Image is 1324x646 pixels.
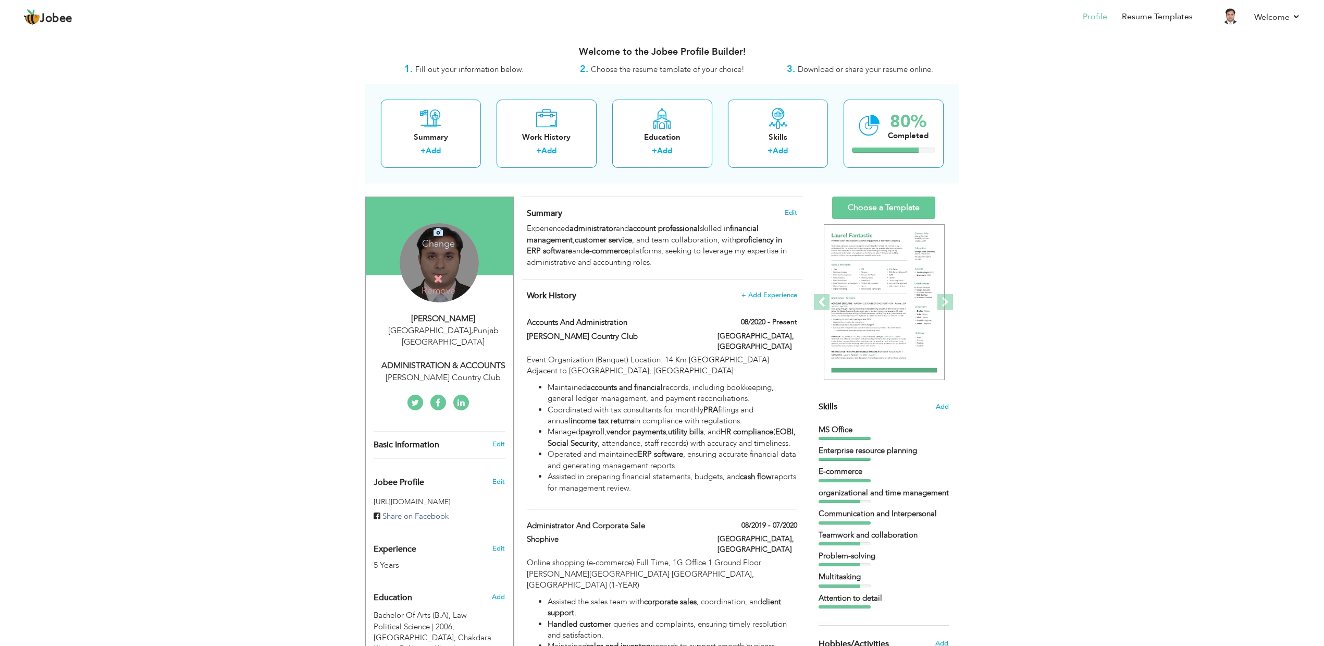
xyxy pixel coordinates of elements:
span: , [471,325,473,336]
strong: utility bills [668,426,703,437]
span: Choose the resume template of your choice! [591,64,745,75]
strong: ERP software [638,449,683,459]
a: Add [541,145,556,156]
strong: vendor payments [607,426,666,437]
strong: account professional [629,223,700,234]
li: Assisted the sales team with , coordination, and [548,596,797,619]
div: Teamwork and collaboration [819,530,949,541]
div: Completed [888,130,929,141]
div: Education [621,132,704,143]
label: Administrator And Corporate Sale [527,520,702,531]
strong: e-commerce [585,246,628,256]
li: r queries and complaints, ensuring timely resolution and satisfaction. [548,619,797,641]
h4: Remove [401,274,476,296]
div: 80% [888,113,929,130]
label: + [420,145,426,156]
a: Resume Templates [1122,11,1193,23]
div: Enterprise resource planning [819,445,949,456]
strong: EOBI, Social Security [548,426,796,448]
h5: [URL][DOMAIN_NAME] [374,498,505,506]
label: [PERSON_NAME] Country Club [527,331,702,342]
strong: corporate sales [644,596,697,607]
label: + [536,145,541,156]
div: MS Office [819,424,949,435]
li: Managed , , , and ( , attendance, staff records) with accuracy and timeliness. [548,426,797,449]
div: Multitasking [819,571,949,582]
h4: Change [401,224,476,249]
span: + Add Experience [741,291,797,299]
div: Problem-solving [819,551,949,562]
label: + [768,145,773,156]
a: Welcome [1254,11,1301,23]
label: Accounts and Administration [527,317,702,328]
label: [GEOGRAPHIC_DATA], [GEOGRAPHIC_DATA] [717,331,797,352]
div: [PERSON_NAME] [374,313,513,325]
div: Skills [736,132,820,143]
li: Assisted in preparing financial statements, budgets, and reports for management review. [548,471,797,494]
div: Communication and Interpersonal [819,508,949,519]
span: Work History [527,290,576,301]
p: Event Organization (Banquet) Location: 14 Km [GEOGRAPHIC_DATA] Adjacent to [GEOGRAPHIC_DATA], [GE... [527,355,797,377]
strong: 3. [787,63,795,76]
span: Bachelor Of Arts (B.A), University of Malakand, 2006 [374,610,467,631]
strong: proficiency in ERP software [527,235,782,256]
strong: payroll [580,426,604,437]
a: Edit [492,544,505,553]
strong: Handled custome [548,619,609,629]
strong: PRA [703,405,718,415]
h4: Adding a summary is a quick and easy way to highlight your experience and interests. [527,208,797,218]
a: Edit [492,440,505,449]
strong: income tax returns [571,416,634,426]
label: 08/2020 - Present [741,317,797,327]
strong: cash flow [740,471,772,482]
span: Skills [819,401,837,412]
div: Attention to detail [819,593,949,604]
span: Basic Information [374,441,439,450]
strong: administrator [570,223,616,234]
span: Download or share your resume online. [798,64,933,75]
label: + [652,145,657,156]
a: Choose a Template [832,197,935,219]
p: Online shopping (e-commerce) Full Time, 1G Office 1 Ground Floor [PERSON_NAME][GEOGRAPHIC_DATA] [... [527,557,797,591]
a: Add [773,145,788,156]
label: Shophive [527,534,702,545]
strong: 2. [580,63,588,76]
span: Education [374,593,412,603]
strong: customer service [575,235,632,245]
strong: accounts and financial [587,382,663,393]
div: 5 Years [374,559,481,571]
li: Operated and maintained , ensuring accurate financial data and generating management reports. [548,449,797,471]
span: Add [492,592,505,602]
h3: Welcome to the Jobee Profile Builder! [365,47,959,57]
a: Profile [1083,11,1107,23]
span: Share on Facebook [382,511,449,521]
img: jobee.io [23,9,40,26]
label: [GEOGRAPHIC_DATA], [GEOGRAPHIC_DATA] [717,534,797,555]
span: Edit [492,477,505,486]
h4: This helps to show the companies you have worked for. [527,290,797,301]
span: Jobee [40,13,72,25]
a: Add [657,145,672,156]
div: [GEOGRAPHIC_DATA] Punjab [GEOGRAPHIC_DATA] [374,325,513,349]
strong: HR compliance [721,426,773,437]
strong: client support. [548,596,781,618]
a: Add [426,145,441,156]
span: Edit [785,209,797,216]
span: Experience [374,545,416,554]
div: organizational and time management [819,487,949,498]
span: Summary [527,208,562,219]
div: Enhance your career by creating a custom URL for your Jobee public profile. [366,467,513,493]
div: Summary [389,132,473,143]
strong: financial management [527,223,759,245]
img: Profile Img [1222,8,1239,25]
strong: 1. [404,63,413,76]
li: Coordinated with tax consultants for monthly filings and annual in compliance with regulations. [548,405,797,427]
div: Experienced and skilled in , , and team collaboration, with and platforms, seeking to leverage my... [527,223,797,268]
div: Work History [505,132,588,143]
span: Jobee Profile [374,478,424,487]
label: 08/2019 - 07/2020 [741,520,797,531]
li: Maintained records, including bookkeeping, general ledger management, and payment reconciliations. [548,382,797,405]
div: ADMINISTRATION & ACCOUNTS [374,360,513,372]
div: [PERSON_NAME] Country Club [374,372,513,384]
a: Jobee [23,9,72,26]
